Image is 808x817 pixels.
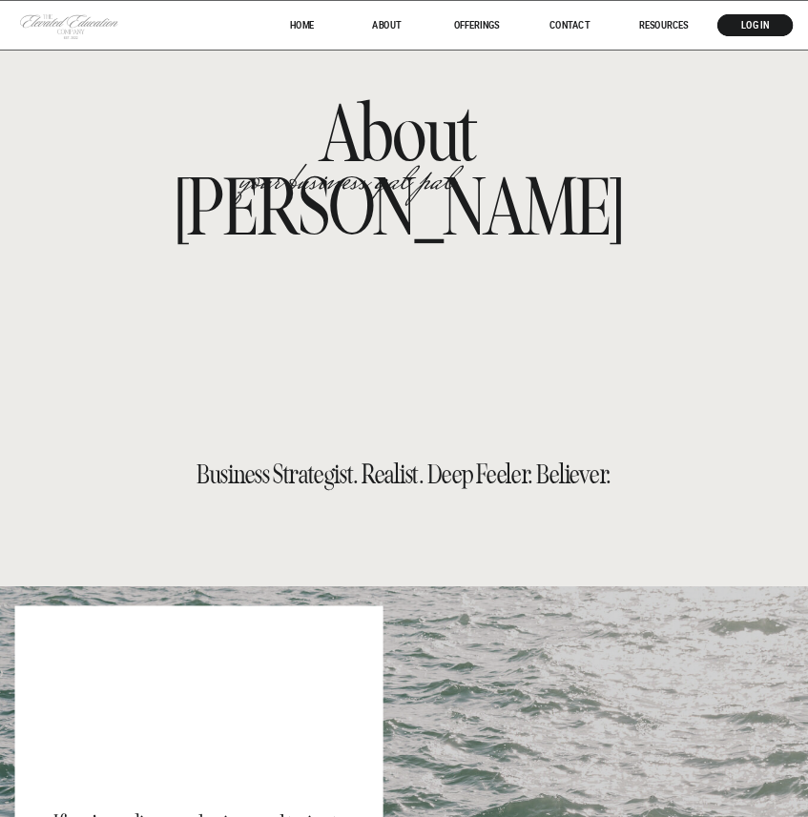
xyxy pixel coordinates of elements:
a: log in [729,20,781,31]
p: Business Strategist. Realist. Deep Feeler. Believer. [191,459,616,488]
a: RESOURCES [621,20,707,31]
a: offerings [435,20,519,31]
a: Contact [540,20,599,31]
h2: your business gal pal [189,163,501,203]
h1: About [PERSON_NAME] [160,99,637,199]
a: About [363,20,410,31]
a: HOME [272,20,332,31]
